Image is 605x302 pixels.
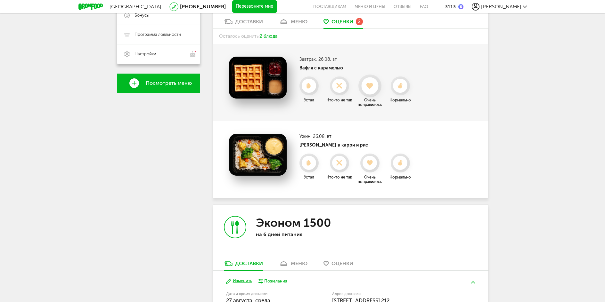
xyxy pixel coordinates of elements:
h4: Вафля с карамелью [299,65,415,71]
label: Дата и время доставки [226,292,299,296]
div: Доставки [235,260,263,266]
img: Вафля с карамелью [229,57,287,99]
div: Что-то не так [325,175,354,179]
div: Осталось оценить: [213,29,488,44]
div: 2 [356,18,363,25]
h3: Завтрак [299,57,415,62]
img: bonus_b.cdccf46.png [458,4,463,9]
div: 3113 [445,4,456,10]
div: меню [291,19,307,25]
div: Что-то не так [325,98,354,102]
a: Доставки [221,260,266,270]
a: Бонусы [117,6,200,25]
span: , 26.08, вт [310,134,331,139]
img: arrow-up-green.5eb5f82.svg [471,281,475,283]
span: Оценки [331,260,353,266]
button: Пожелания [258,278,288,284]
div: Устал [295,175,323,179]
span: 2 блюда [260,34,277,39]
div: Нормально [386,175,415,179]
div: Пожелания [264,278,287,284]
a: меню [276,260,311,270]
div: Очень понравилось [356,98,384,107]
span: Программа лояльности [135,32,181,37]
img: Курица в карри и рис [229,134,287,176]
span: Настройки [135,51,156,57]
div: Нормально [386,98,415,102]
h4: [PERSON_NAME] в карри и рис [299,142,415,148]
div: Доставки [235,19,263,25]
span: [PERSON_NAME] [481,4,521,10]
p: на 6 дней питания [256,231,339,237]
span: Посмотреть меню [146,80,192,86]
label: Адрес доставки [332,292,452,296]
a: Оценки [320,260,356,270]
span: Оценки [331,19,353,25]
a: Оценки 2 [320,18,366,28]
a: меню [276,18,311,28]
span: [GEOGRAPHIC_DATA] [110,4,161,10]
h3: Эконом 1500 [256,216,331,230]
div: меню [291,260,307,266]
button: Перезвоните мне [232,0,277,13]
span: , 26.08, вт [316,57,337,62]
a: [PHONE_NUMBER] [180,4,226,10]
span: Бонусы [135,12,150,18]
button: Изменить [226,278,252,284]
a: Программа лояльности [117,25,200,44]
div: Очень понравилось [356,175,384,184]
a: Посмотреть меню [117,74,200,93]
div: Устал [295,98,323,102]
a: Доставки [221,18,266,28]
h3: Ужин [299,134,415,139]
a: Настройки [117,44,200,64]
